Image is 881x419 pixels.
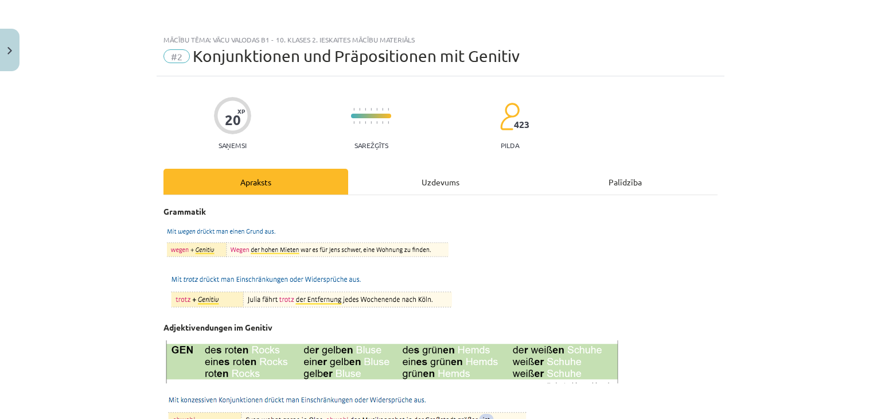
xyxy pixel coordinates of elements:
[214,141,251,149] p: Saņemsi
[501,141,519,149] p: pilda
[365,108,366,111] img: icon-short-line-57e1e144782c952c97e751825c79c345078a6d821885a25fce030b3d8c18986b.svg
[388,121,389,124] img: icon-short-line-57e1e144782c952c97e751825c79c345078a6d821885a25fce030b3d8c18986b.svg
[500,102,520,131] img: students-c634bb4e5e11cddfef0936a35e636f08e4e9abd3cc4e673bd6f9a4125e45ecb1.svg
[193,46,519,65] span: Konjunktionen und Präpositionen mit Genitiv
[371,121,372,124] img: icon-short-line-57e1e144782c952c97e751825c79c345078a6d821885a25fce030b3d8c18986b.svg
[382,108,383,111] img: icon-short-line-57e1e144782c952c97e751825c79c345078a6d821885a25fce030b3d8c18986b.svg
[7,47,12,55] img: icon-close-lesson-0947bae3869378f0d4975bcd49f059093ad1ed9edebbc8119c70593378902aed.svg
[353,108,354,111] img: icon-short-line-57e1e144782c952c97e751825c79c345078a6d821885a25fce030b3d8c18986b.svg
[376,121,377,124] img: icon-short-line-57e1e144782c952c97e751825c79c345078a6d821885a25fce030b3d8c18986b.svg
[359,121,360,124] img: icon-short-line-57e1e144782c952c97e751825c79c345078a6d821885a25fce030b3d8c18986b.svg
[163,206,206,216] b: Grammatik
[514,119,529,130] span: 423
[371,108,372,111] img: icon-short-line-57e1e144782c952c97e751825c79c345078a6d821885a25fce030b3d8c18986b.svg
[163,169,348,195] div: Apraksts
[533,169,718,195] div: Palīdzība
[382,121,383,124] img: icon-short-line-57e1e144782c952c97e751825c79c345078a6d821885a25fce030b3d8c18986b.svg
[353,121,354,124] img: icon-short-line-57e1e144782c952c97e751825c79c345078a6d821885a25fce030b3d8c18986b.svg
[359,108,360,111] img: icon-short-line-57e1e144782c952c97e751825c79c345078a6d821885a25fce030b3d8c18986b.svg
[354,141,388,149] p: Sarežģīts
[388,108,389,111] img: icon-short-line-57e1e144782c952c97e751825c79c345078a6d821885a25fce030b3d8c18986b.svg
[163,322,272,332] b: Adjektivendungen im Genitiv
[365,121,366,124] img: icon-short-line-57e1e144782c952c97e751825c79c345078a6d821885a25fce030b3d8c18986b.svg
[237,108,245,114] span: XP
[163,49,190,63] span: #2
[163,36,718,44] div: Mācību tēma: Vācu valodas b1 - 10. klases 2. ieskaites mācību materiāls
[376,108,377,111] img: icon-short-line-57e1e144782c952c97e751825c79c345078a6d821885a25fce030b3d8c18986b.svg
[225,112,241,128] div: 20
[348,169,533,195] div: Uzdevums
